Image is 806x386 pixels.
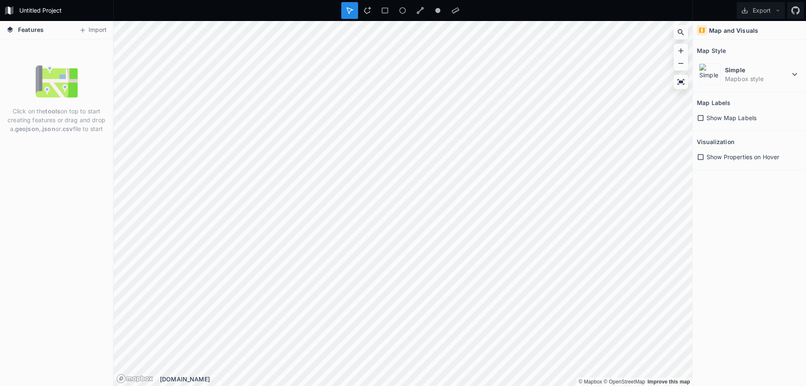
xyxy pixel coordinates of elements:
[160,375,692,383] div: [DOMAIN_NAME]
[61,125,73,132] strong: .csv
[36,60,78,102] img: empty
[725,74,790,83] dd: Mapbox style
[6,107,107,133] p: Click on the on top to start creating features or drag and drop a , or file to start
[45,108,60,115] strong: tools
[41,125,55,132] strong: .json
[697,135,734,148] h2: Visualization
[13,125,39,132] strong: .geojson
[699,63,721,85] img: Simple
[709,26,758,35] h4: Map and Visuals
[697,96,730,109] h2: Map Labels
[116,374,153,383] a: Mapbox logo
[697,44,726,57] h2: Map Style
[725,66,790,74] dt: Simple
[707,113,756,122] span: Show Map Labels
[578,379,602,385] a: Mapbox
[75,24,111,37] button: Import
[647,379,690,385] a: Map feedback
[18,25,44,34] span: Features
[707,152,779,161] span: Show Properties on Hover
[737,2,785,19] button: Export
[604,379,645,385] a: OpenStreetMap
